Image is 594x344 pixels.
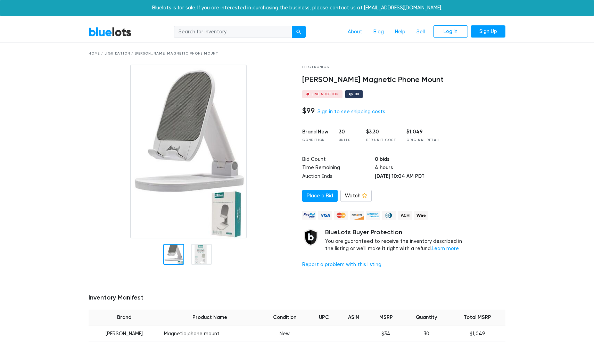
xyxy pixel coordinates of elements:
[302,229,320,246] img: buyer_protection_shield-3b65640a83011c7d3ede35a8e5a80bfdfaa6a97447f0071c1475b91a4b0b3d01.png
[302,65,470,70] div: Electronics
[302,156,375,164] td: Bid Count
[449,310,505,326] th: Total MSRP
[160,326,260,342] td: Magnetic phone mount
[433,25,468,38] a: Log In
[432,246,459,252] a: Learn more
[369,326,403,342] td: $34
[389,25,411,39] a: Help
[174,26,292,38] input: Search for inventory
[130,65,246,238] img: 81437034-3a6d-4bac-a161-0d2d1e23dc32-1756129420.jpg
[318,211,332,220] img: visa-79caf175f036a155110d1892330093d4c38f53c55c9ec9e2c3a54a56571784bb.png
[89,294,505,302] h5: Inventory Manifest
[89,27,132,37] a: BlueLots
[302,173,375,181] td: Auction Ends
[406,138,440,143] div: Original Retail
[302,262,381,268] a: Report a problem with this listing
[375,164,470,173] td: 4 hours
[449,326,505,342] td: $1,049
[369,310,403,326] th: MSRP
[160,310,260,326] th: Product Name
[375,173,470,181] td: [DATE] 10:04 AM PDT
[302,106,315,115] h4: $99
[325,229,470,253] div: You are guaranteed to receive the inventory described in the listing or we'll make it right with ...
[317,109,385,115] a: Sign in to see shipping costs
[342,25,368,39] a: About
[355,92,360,96] div: 80
[398,211,412,220] img: ach-b7992fed28a4f97f893c574229be66187b9afb3f1a8d16a4691d3d3140a8ab00.png
[310,310,338,326] th: UPC
[260,310,310,326] th: Condition
[403,326,449,342] td: 30
[302,128,328,136] div: Brand New
[302,75,470,84] h4: [PERSON_NAME] Magnetic Phone Mount
[89,310,160,326] th: Brand
[302,190,338,202] a: Place a Bid
[403,310,449,326] th: Quantity
[340,190,372,202] a: Watch
[414,211,428,220] img: wire-908396882fe19aaaffefbd8e17b12f2f29708bd78693273c0e28e3a24408487f.png
[302,164,375,173] td: Time Remaining
[368,25,389,39] a: Blog
[406,128,440,136] div: $1,049
[411,25,430,39] a: Sell
[375,156,470,164] td: 0 bids
[366,128,396,136] div: $3.30
[382,211,396,220] img: diners_club-c48f30131b33b1bb0e5d0e2dbd43a8bea4cb12cb2961413e2f4250e06c020426.png
[339,138,356,143] div: Units
[312,92,339,96] div: Live Auction
[334,211,348,220] img: mastercard-42073d1d8d11d6635de4c079ffdb20a4f30a903dc55d1612383a1b395dd17f39.png
[338,310,369,326] th: ASIN
[471,25,505,38] a: Sign Up
[260,326,310,342] td: New
[89,326,160,342] td: [PERSON_NAME]
[350,211,364,220] img: discover-82be18ecfda2d062aad2762c1ca80e2d36a4073d45c9e0ffae68cd515fbd3d32.png
[302,211,316,220] img: paypal_credit-80455e56f6e1299e8d57f40c0dcee7b8cd4ae79b9eccbfc37e2480457ba36de9.png
[302,138,328,143] div: Condition
[366,138,396,143] div: Per Unit Cost
[325,229,470,236] h5: BlueLots Buyer Protection
[89,51,505,56] div: Home / Liquidation / [PERSON_NAME] Magnetic Phone Mount
[366,211,380,220] img: american_express-ae2a9f97a040b4b41f6397f7637041a5861d5f99d0716c09922aba4e24c8547d.png
[339,128,356,136] div: 30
